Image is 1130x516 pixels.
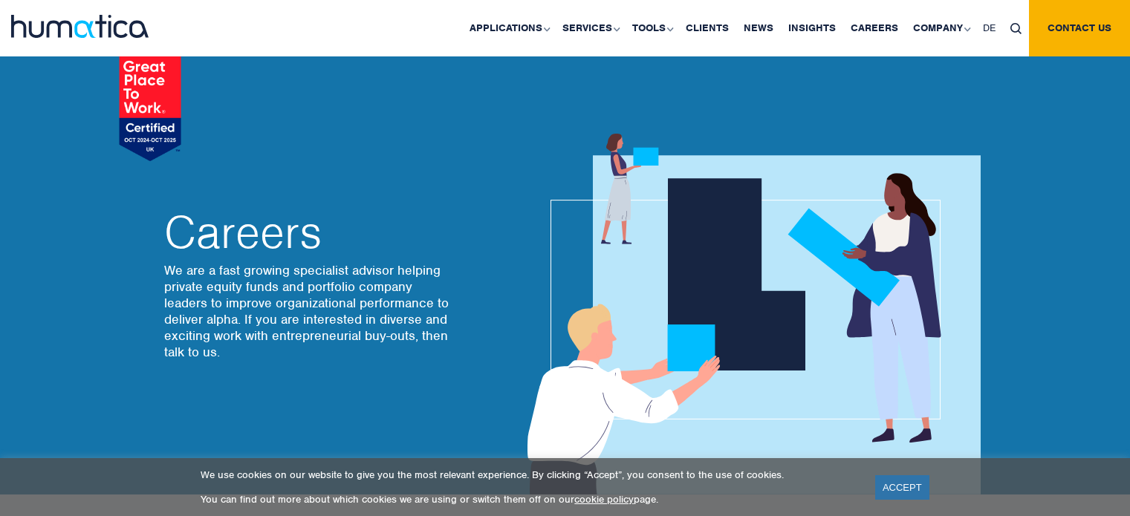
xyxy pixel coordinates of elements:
[513,134,981,494] img: about_banner1
[875,475,929,500] a: ACCEPT
[201,468,857,481] p: We use cookies on our website to give you the most relevant experience. By clicking “Accept”, you...
[1010,23,1022,34] img: search_icon
[201,493,857,506] p: You can find out more about which cookies we are using or switch them off on our page.
[574,493,634,506] a: cookie policy
[983,22,996,34] span: DE
[164,262,454,360] p: We are a fast growing specialist advisor helping private equity funds and portfolio company leade...
[11,15,149,38] img: logo
[164,210,454,255] h2: Careers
